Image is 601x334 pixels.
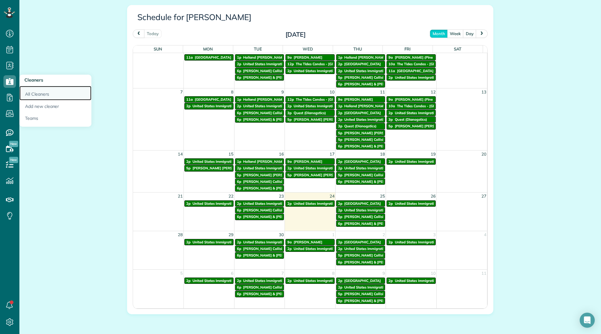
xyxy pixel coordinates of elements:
span: United States Immigration Office [294,69,347,73]
span: 23 [278,193,285,200]
span: 2p [338,111,342,115]
span: 20 [481,151,487,158]
a: 2p United States Immigration Office [235,239,284,245]
span: 2p [287,69,292,73]
span: 2p [338,247,342,251]
a: 10a The Tides Condos - [GEOGRAPHIC_DATA] [387,61,436,67]
a: 9a [PERSON_NAME] (Pine Bay Homeowners Assoc - Pool Area) [387,96,436,103]
span: [PERSON_NAME] & [PERSON_NAME] (Unity Corp (Senator [PERSON_NAME] [GEOGRAPHIC_DATA])) [243,75,409,80]
span: Sat [454,46,462,51]
a: 2p United States Immigration Office [336,284,385,290]
a: 12p The Tides Condos - [GEOGRAPHIC_DATA] [285,61,335,67]
a: 2p United States Immigration Office [336,165,385,171]
span: [GEOGRAPHIC_DATA] [195,55,231,60]
a: 2p United States Immigration Office [285,165,335,171]
a: 2p United States Immigration Office [184,158,234,165]
span: United States Immigration Office [395,159,449,164]
span: United States Immigration Office [193,159,246,164]
a: 5p [PERSON_NAME] [PERSON_NAME] Financial [285,116,335,123]
span: United States Immigration Office [395,111,449,115]
button: week [447,29,464,38]
span: The Tides Condos - [GEOGRAPHIC_DATA] [397,62,466,66]
button: prev [133,29,145,38]
span: [PERSON_NAME] & [PERSON_NAME] (Unity Corp (Senator [PERSON_NAME] [GEOGRAPHIC_DATA])) [344,144,510,148]
a: 6p [PERSON_NAME] & [PERSON_NAME] (Unity Corp (Senator [PERSON_NAME] [GEOGRAPHIC_DATA])) [336,298,385,304]
span: New [9,157,18,163]
span: 6p [237,208,241,212]
span: 6p [237,69,241,73]
a: 2p United States Immigration Office [285,278,335,284]
button: day [463,29,476,38]
span: [PERSON_NAME] Collision Center - [GEOGRAPHIC_DATA] [243,208,338,212]
a: 2p United States Immigration Office [235,103,284,109]
span: 19 [430,151,436,158]
span: The Tides Condos - [GEOGRAPHIC_DATA] [397,104,466,108]
span: Thu [353,46,362,51]
span: United States Immigration Office [193,278,246,283]
span: United States Immigration Office [243,62,297,66]
span: 13 [481,88,487,96]
span: Mon [203,46,213,51]
span: 2p [186,159,191,164]
span: [PERSON_NAME] [PERSON_NAME] Financial [395,124,469,128]
a: 3p Quest (Dianogstics) [336,123,385,129]
span: 6p [237,111,241,115]
a: 9a [PERSON_NAME] (Pine Bay Homeowners Assoc - Pool Area) [387,54,436,61]
span: [PERSON_NAME] (Pine Bay Homeowners Assoc - Pool Area) [395,97,494,102]
span: 2p [237,62,241,66]
span: 3p [338,124,342,128]
span: [PERSON_NAME] & [PERSON_NAME] (Unity Corp (Senator [PERSON_NAME] [GEOGRAPHIC_DATA])) [243,117,409,122]
span: 2p [388,201,393,206]
a: 6p [PERSON_NAME] Collision Center - [GEOGRAPHIC_DATA] [235,284,284,290]
span: 9a [287,55,292,60]
a: 1p Holland [PERSON_NAME] Clubhouse [336,54,385,61]
span: 5p [388,124,393,128]
a: 6p [PERSON_NAME] & [PERSON_NAME] (Unity Corp (Senator [PERSON_NAME] [GEOGRAPHIC_DATA])) [235,185,284,191]
span: 18 [379,151,386,158]
a: 1p Holland [PERSON_NAME] Clubhouse [336,103,385,109]
span: [GEOGRAPHIC_DATA] [397,69,434,73]
a: 5p [PERSON_NAME] [PERSON_NAME] Financial [387,123,436,129]
a: 6p [PERSON_NAME] Collision Center - [GEOGRAPHIC_DATA] [235,178,284,185]
span: 3p [388,117,393,122]
a: 2p United States Immigration Office [336,68,385,74]
a: 11a [GEOGRAPHIC_DATA] [184,54,234,61]
a: 2p United States Immigration Office [285,103,335,109]
span: 6p [237,247,241,251]
span: 6p [338,179,342,184]
span: 6p [237,117,241,122]
span: 6p [338,260,342,264]
span: The Tides Condos - [GEOGRAPHIC_DATA] [296,97,365,102]
span: 6p [237,186,241,190]
span: 15 [228,151,234,158]
span: [PERSON_NAME] & [PERSON_NAME] (Unity Corp (Senator [PERSON_NAME] [GEOGRAPHIC_DATA])) [243,292,409,296]
span: Holland [PERSON_NAME] Clubhouse [344,104,405,108]
span: 5p [338,215,342,219]
span: 10 [329,88,335,96]
span: 2p [237,240,241,244]
span: 2p [186,104,191,108]
a: 6p [PERSON_NAME] & [PERSON_NAME] (Unity Corp (Senator [PERSON_NAME] [GEOGRAPHIC_DATA])) [235,291,284,297]
span: [GEOGRAPHIC_DATA] [344,240,381,244]
span: 6p [237,179,241,184]
span: [PERSON_NAME] & [PERSON_NAME] (Unity Corp (Senator [PERSON_NAME] [GEOGRAPHIC_DATA])) [344,179,510,184]
a: 12p The Tides Condos - [GEOGRAPHIC_DATA] [285,96,335,103]
span: 11a [186,55,193,60]
span: 1p [237,97,241,102]
span: [PERSON_NAME] Collision Center - [GEOGRAPHIC_DATA] [344,253,439,257]
span: United States Immigration Office [243,166,297,170]
span: United States Immigration Office [344,69,398,73]
span: United States Immigration Office [243,240,297,244]
span: Fri [404,46,411,51]
a: 5p [PERSON_NAME] Collision Center - [GEOGRAPHIC_DATA] [336,252,385,258]
a: 2p [GEOGRAPHIC_DATA] [336,239,385,245]
span: [PERSON_NAME] [294,159,322,164]
span: Wed [303,46,313,51]
span: United States Immigration Office [193,104,246,108]
span: New [9,141,18,147]
span: United States Immigration Office [193,240,246,244]
a: 2p United States Immigration Office [184,200,234,207]
span: Quest (Dianogstics) [294,111,326,115]
span: [PERSON_NAME] (Pine Bay Homeowners Assoc - Pool Area) [395,55,494,60]
span: [PERSON_NAME] & [PERSON_NAME] (Unity Corp (Senator [PERSON_NAME] [GEOGRAPHIC_DATA])) [243,215,409,219]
